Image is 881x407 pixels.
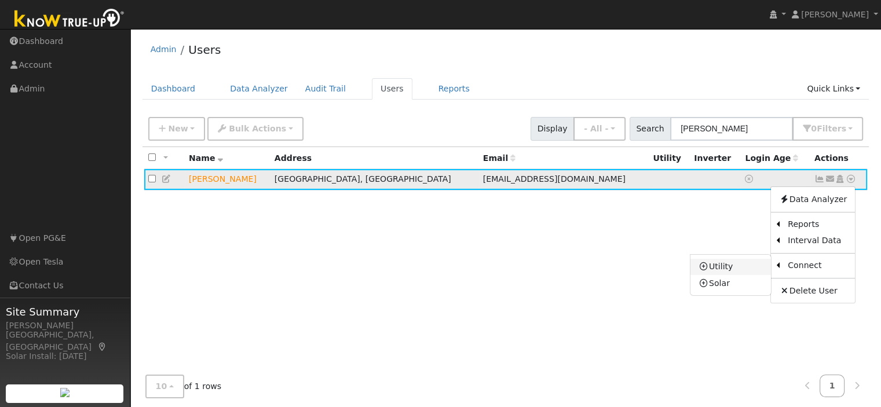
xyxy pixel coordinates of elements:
span: Display [531,117,574,141]
div: [PERSON_NAME] [6,320,124,332]
button: - All - [573,117,626,141]
div: [GEOGRAPHIC_DATA], [GEOGRAPHIC_DATA] [6,329,124,353]
img: Know True-Up [9,6,130,32]
div: Actions [814,152,863,164]
a: No login access [745,174,755,184]
a: Reports [780,217,855,233]
a: Users [372,78,412,100]
div: Address [275,152,475,164]
a: Solar [690,275,771,291]
a: Edit User [162,174,172,184]
a: Not connected [814,174,825,184]
button: 0Filters [792,117,863,141]
span: Name [189,153,223,163]
a: Delete User [771,283,855,299]
a: 1 [820,375,845,397]
a: Connect [780,258,855,274]
span: New [168,124,188,133]
a: Login As [835,174,845,184]
a: Reports [430,78,478,100]
a: Utility [690,259,771,275]
span: Filter [817,124,846,133]
button: Bulk Actions [207,117,303,141]
img: retrieve [60,388,70,397]
span: Days since last login [745,153,798,163]
button: 10 [145,375,184,398]
input: Search [670,117,793,141]
span: Bulk Actions [229,124,286,133]
a: Other actions [846,173,856,185]
a: Data Analyzer [771,191,855,207]
span: Search [630,117,671,141]
span: Site Summary [6,304,124,320]
a: Audit Trail [297,78,354,100]
span: 10 [156,382,167,391]
a: Users [188,43,221,57]
a: Dashboard [142,78,204,100]
span: Email [483,153,516,163]
div: Inverter [694,152,737,164]
a: Data Analyzer [221,78,297,100]
a: Quick Links [798,78,869,100]
span: of 1 rows [145,375,222,398]
span: s [841,124,846,133]
td: [GEOGRAPHIC_DATA], [GEOGRAPHIC_DATA] [270,169,479,190]
td: Lead [185,169,270,190]
a: dchuang14@gmail.com [825,173,835,185]
span: [EMAIL_ADDRESS][DOMAIN_NAME] [483,174,626,184]
span: [PERSON_NAME] [801,10,869,19]
div: Utility [653,152,686,164]
button: New [148,117,206,141]
a: Interval Data [780,233,855,249]
a: Admin [151,45,177,54]
a: Map [97,342,108,351]
div: Solar Install: [DATE] [6,350,124,362]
